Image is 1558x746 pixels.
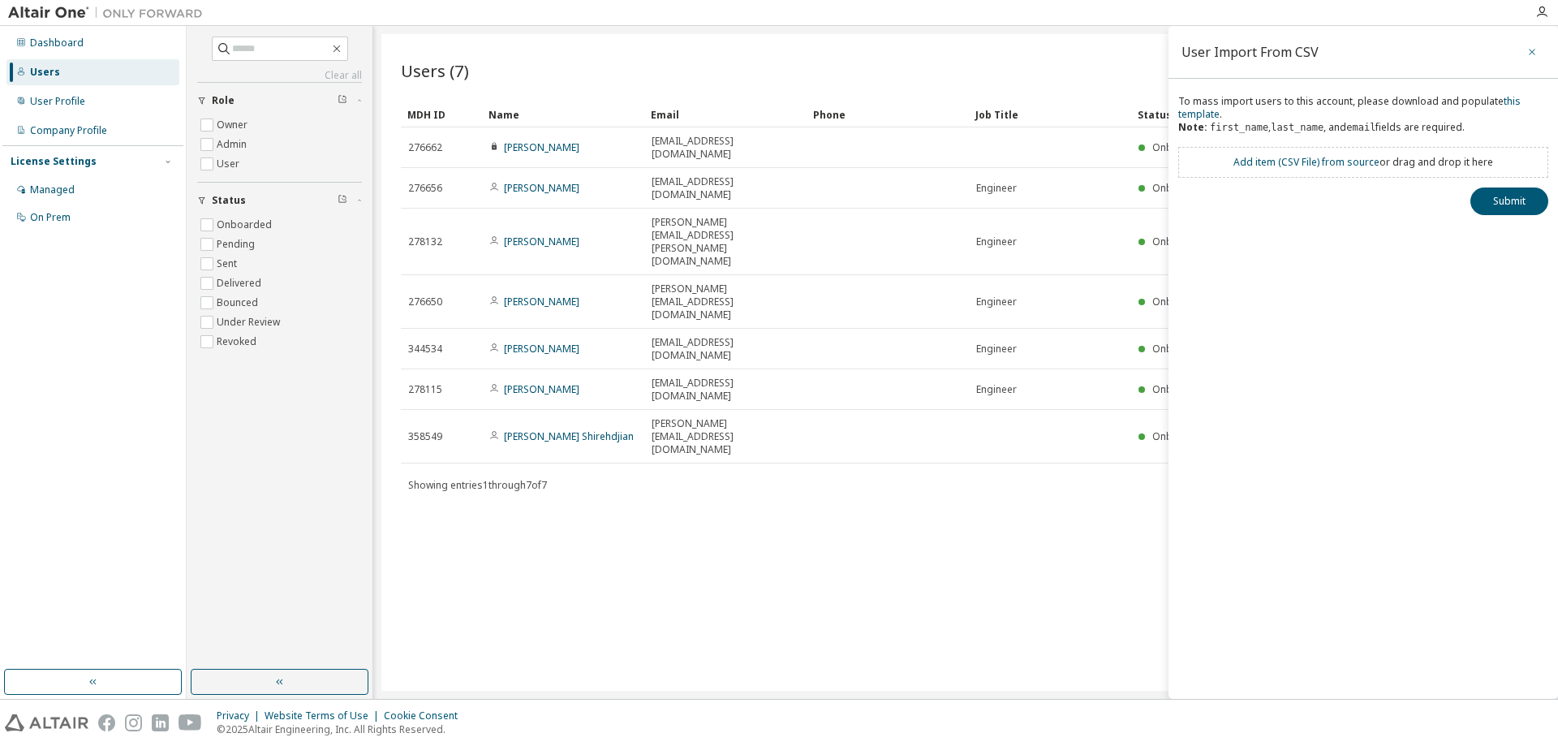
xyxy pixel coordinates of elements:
[217,235,258,254] label: Pending
[1152,342,1207,356] span: Onboarded
[408,141,442,154] span: 276662
[197,83,362,119] button: Role
[30,95,85,108] div: User Profile
[408,383,442,396] span: 278115
[1152,140,1207,154] span: Onboarded
[976,295,1017,308] span: Engineer
[401,59,469,82] span: Users (7)
[1152,235,1207,248] span: Onboarded
[217,332,260,351] label: Revoked
[504,295,579,308] a: [PERSON_NAME]
[976,343,1017,356] span: Engineer
[1233,155,1379,169] a: Add item ( CSV File ) from source
[8,5,211,21] img: Altair One
[504,429,634,443] a: [PERSON_NAME] Shirehdjian
[408,295,442,308] span: 276650
[197,183,362,218] button: Status
[217,154,243,174] label: User
[813,101,962,127] div: Phone
[1346,122,1375,133] code: email
[652,417,799,456] span: [PERSON_NAME][EMAIL_ADDRESS][DOMAIN_NAME]
[407,101,476,127] div: MDH ID
[217,709,265,722] div: Privacy
[384,709,467,722] div: Cookie Consent
[652,377,799,403] span: [EMAIL_ADDRESS][DOMAIN_NAME]
[30,66,60,79] div: Users
[1210,122,1268,133] code: first_name
[1470,188,1548,215] button: Submit
[217,313,283,332] label: Under Review
[217,722,467,736] p: © 2025 Altair Engineering, Inc. All Rights Reserved.
[217,254,240,274] label: Sent
[408,182,442,195] span: 276656
[1152,429,1207,443] span: Onboarded
[1178,120,1207,134] b: Note:
[652,175,799,201] span: [EMAIL_ADDRESS][DOMAIN_NAME]
[265,709,384,722] div: Website Terms of Use
[152,714,169,731] img: linkedin.svg
[217,215,275,235] label: Onboarded
[976,182,1017,195] span: Engineer
[125,714,142,731] img: instagram.svg
[408,430,442,443] span: 358549
[1152,295,1207,308] span: Onboarded
[212,194,246,207] span: Status
[651,101,800,127] div: Email
[1181,45,1319,58] div: User Import From CSV
[338,194,347,207] span: Clear filter
[11,155,97,168] div: License Settings
[30,211,71,224] div: On Prem
[652,282,799,321] span: [PERSON_NAME][EMAIL_ADDRESS][DOMAIN_NAME]
[98,714,115,731] img: facebook.svg
[976,383,1017,396] span: Engineer
[504,382,579,396] a: [PERSON_NAME]
[197,69,362,82] a: Clear all
[504,140,579,154] a: [PERSON_NAME]
[5,714,88,731] img: altair_logo.svg
[652,135,799,161] span: [EMAIL_ADDRESS][DOMAIN_NAME]
[1138,101,1446,127] div: Status
[30,183,75,196] div: Managed
[504,235,579,248] a: [PERSON_NAME]
[1233,156,1493,169] div: or drag and drop it here
[217,274,265,293] label: Delivered
[975,101,1125,127] div: Job Title
[217,293,261,313] label: Bounced
[408,478,547,492] span: Showing entries 1 through 7 of 7
[1152,382,1207,396] span: Onboarded
[1271,122,1323,133] code: last_name
[30,124,107,137] div: Company Profile
[217,115,251,135] label: Owner
[1152,181,1207,195] span: Onboarded
[179,714,202,731] img: youtube.svg
[408,235,442,248] span: 278132
[504,342,579,356] a: [PERSON_NAME]
[408,343,442,356] span: 344534
[1178,94,1521,121] a: this template
[212,94,235,107] span: Role
[30,37,84,50] div: Dashboard
[652,216,799,268] span: [PERSON_NAME][EMAIL_ADDRESS][PERSON_NAME][DOMAIN_NAME]
[504,181,579,195] a: [PERSON_NAME]
[338,94,347,107] span: Clear filter
[652,336,799,362] span: [EMAIL_ADDRESS][DOMAIN_NAME]
[976,235,1017,248] span: Engineer
[217,135,250,154] label: Admin
[1178,95,1548,147] div: To mass import users to this account, please download and populate . , , and fields are required.
[488,101,638,127] div: Name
